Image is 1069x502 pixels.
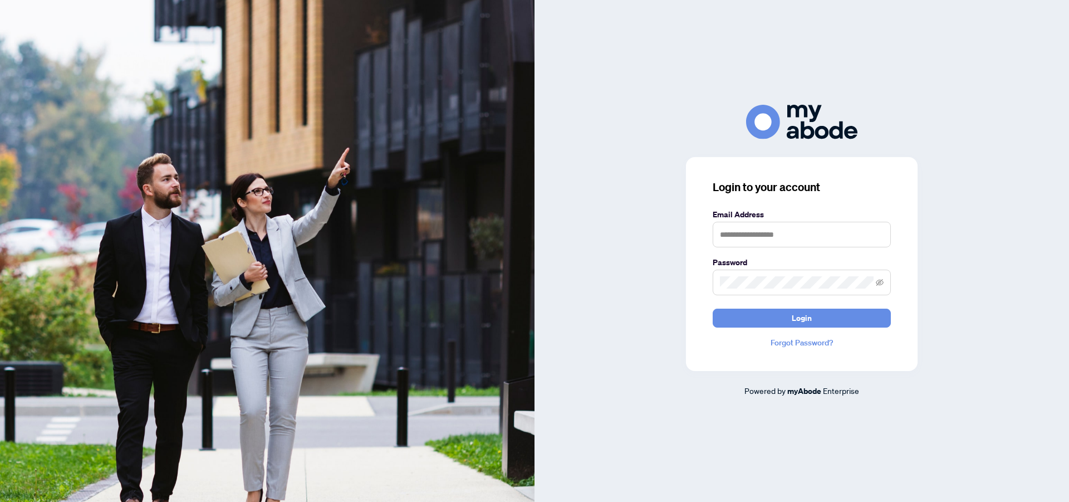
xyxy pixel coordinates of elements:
[713,309,891,328] button: Login
[713,208,891,221] label: Email Address
[787,385,821,397] a: myAbode
[713,337,891,349] a: Forgot Password?
[876,279,884,286] span: eye-invisible
[823,386,859,396] span: Enterprise
[746,105,857,139] img: ma-logo
[792,309,812,327] span: Login
[713,179,891,195] h3: Login to your account
[744,386,786,396] span: Powered by
[713,256,891,269] label: Password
